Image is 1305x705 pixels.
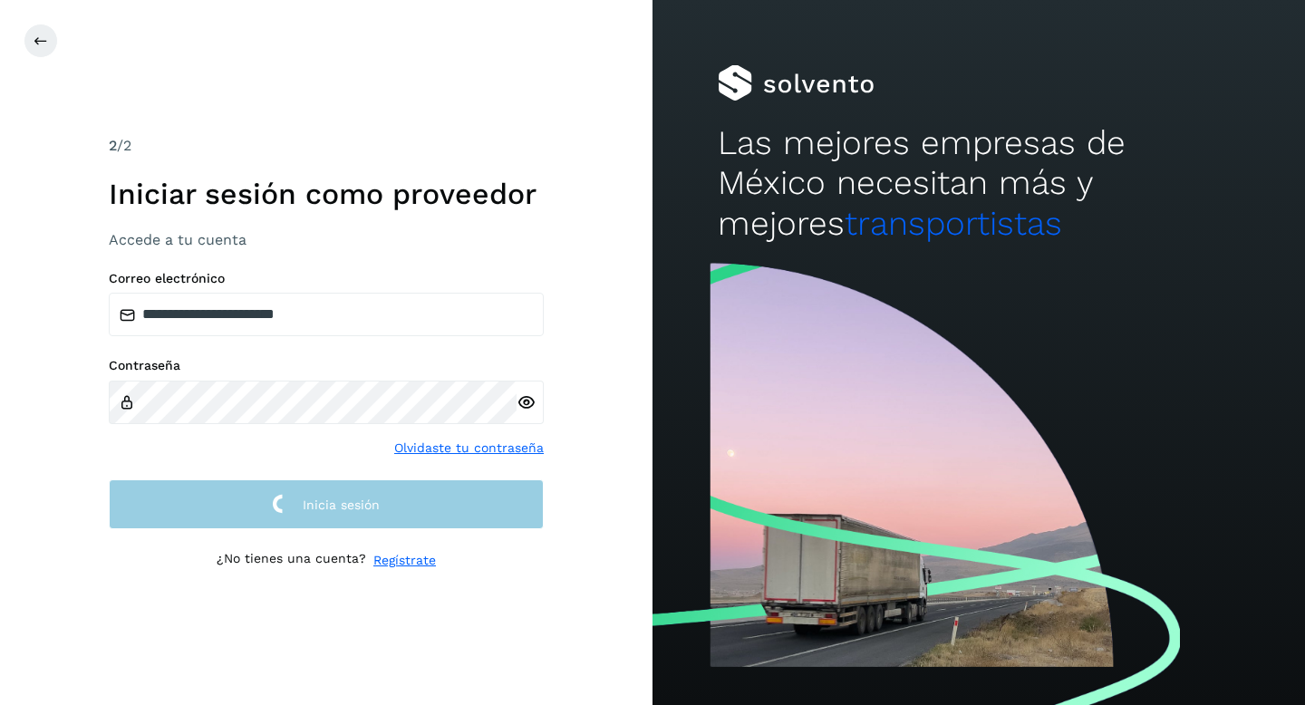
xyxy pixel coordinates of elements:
[845,204,1062,243] span: transportistas
[109,135,544,157] div: /2
[394,439,544,458] a: Olvidaste tu contraseña
[303,498,380,511] span: Inicia sesión
[109,271,544,286] label: Correo electrónico
[109,137,117,154] span: 2
[109,479,544,529] button: Inicia sesión
[109,177,544,211] h1: Iniciar sesión como proveedor
[109,358,544,373] label: Contraseña
[373,551,436,570] a: Regístrate
[217,551,366,570] p: ¿No tienes una cuenta?
[109,231,544,248] h3: Accede a tu cuenta
[718,123,1240,244] h2: Las mejores empresas de México necesitan más y mejores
